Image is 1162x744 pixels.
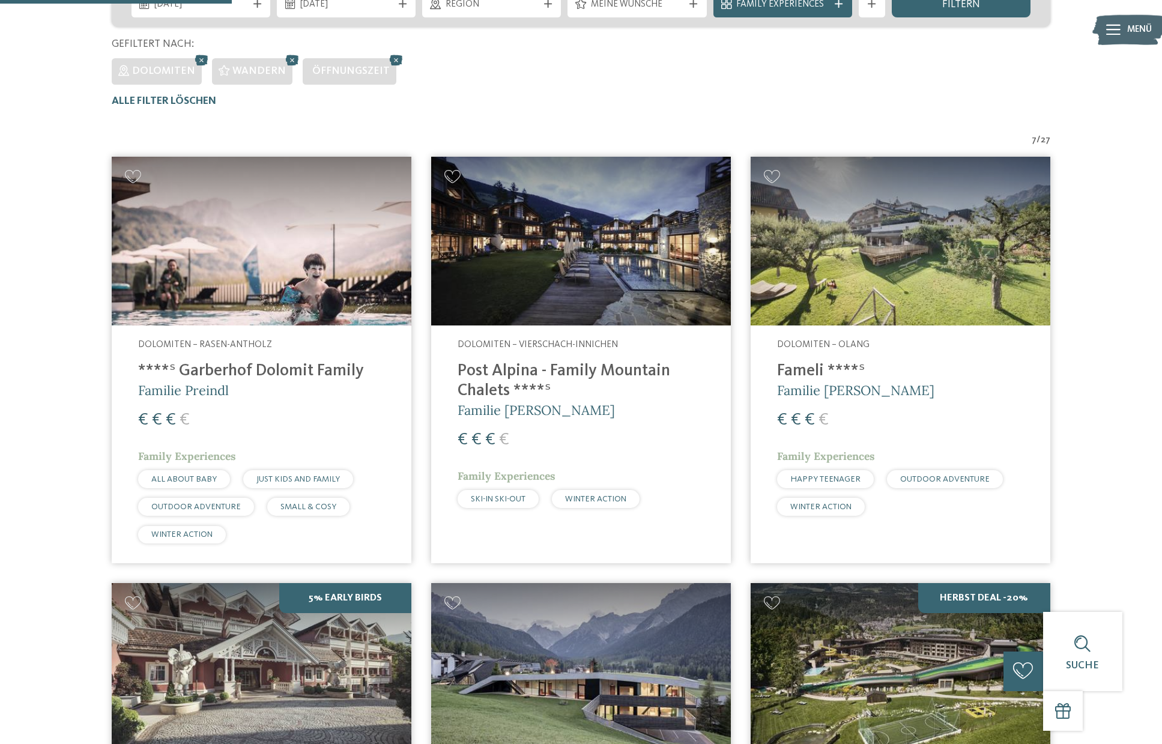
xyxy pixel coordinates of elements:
[112,157,411,325] img: Familienhotels gesucht? Hier findet ihr die besten!
[805,411,815,429] span: €
[138,382,229,399] span: Familie Preindl
[458,340,618,349] span: Dolomiten – Vierschach-Innichen
[900,475,990,483] span: OUTDOOR ADVENTURE
[280,503,336,511] span: SMALL & COSY
[152,411,162,429] span: €
[138,361,385,381] h4: ****ˢ Garberhof Dolomit Family
[112,96,216,106] span: Alle Filter löschen
[151,475,217,483] span: ALL ABOUT BABY
[138,411,148,429] span: €
[138,340,272,349] span: Dolomiten – Rasen-Antholz
[312,66,390,76] span: Öffnungszeit
[1036,134,1041,147] span: /
[151,503,241,511] span: OUTDOOR ADVENTURE
[777,382,934,399] span: Familie [PERSON_NAME]
[471,495,525,503] span: SKI-IN SKI-OUT
[485,431,495,449] span: €
[777,411,787,429] span: €
[112,39,194,49] span: Gefiltert nach:
[751,157,1050,563] a: Familienhotels gesucht? Hier findet ihr die besten! Dolomiten – Olang Fameli ****ˢ Familie [PERSO...
[132,66,195,76] span: Dolomiten
[458,469,555,483] span: Family Experiences
[112,157,411,563] a: Familienhotels gesucht? Hier findet ihr die besten! Dolomiten – Rasen-Antholz ****ˢ Garberhof Dol...
[751,157,1050,325] img: Familienhotels gesucht? Hier findet ihr die besten!
[790,503,852,511] span: WINTER ACTION
[777,449,875,463] span: Family Experiences
[1032,134,1036,147] span: 7
[458,402,615,419] span: Familie [PERSON_NAME]
[180,411,190,429] span: €
[471,431,482,449] span: €
[790,475,861,483] span: HAPPY TEENAGER
[431,157,731,563] a: Familienhotels gesucht? Hier findet ihr die besten! Dolomiten – Vierschach-Innichen Post Alpina -...
[151,530,213,539] span: WINTER ACTION
[499,431,509,449] span: €
[138,449,236,463] span: Family Experiences
[565,495,626,503] span: WINTER ACTION
[256,475,340,483] span: JUST KIDS AND FAMILY
[1066,661,1099,671] span: Suche
[819,411,829,429] span: €
[791,411,801,429] span: €
[1041,134,1050,147] span: 27
[458,431,468,449] span: €
[166,411,176,429] span: €
[458,361,704,401] h4: Post Alpina - Family Mountain Chalets ****ˢ
[777,340,870,349] span: Dolomiten – Olang
[232,66,286,76] span: Wandern
[431,157,731,325] img: Post Alpina - Family Mountain Chalets ****ˢ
